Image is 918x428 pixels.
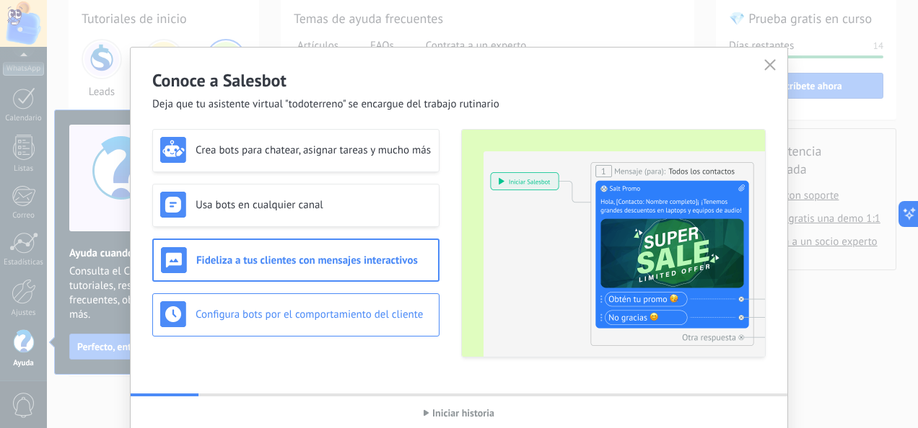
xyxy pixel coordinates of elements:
[196,143,432,157] h3: Crea bots para chatear, asignar tareas y mucho más
[196,308,432,321] h3: Configura bots por el comportamiento del cliente
[417,402,501,424] button: Iniciar historia
[152,69,766,92] h2: Conoce a Salesbot
[432,408,494,418] span: Iniciar historia
[196,198,432,212] h3: Usa bots en cualquier canal
[152,97,499,112] span: Deja que tu asistente virtual "todoterreno" se encargue del trabajo rutinario
[196,254,431,267] h3: Fideliza a tus clientes con mensajes interactivos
